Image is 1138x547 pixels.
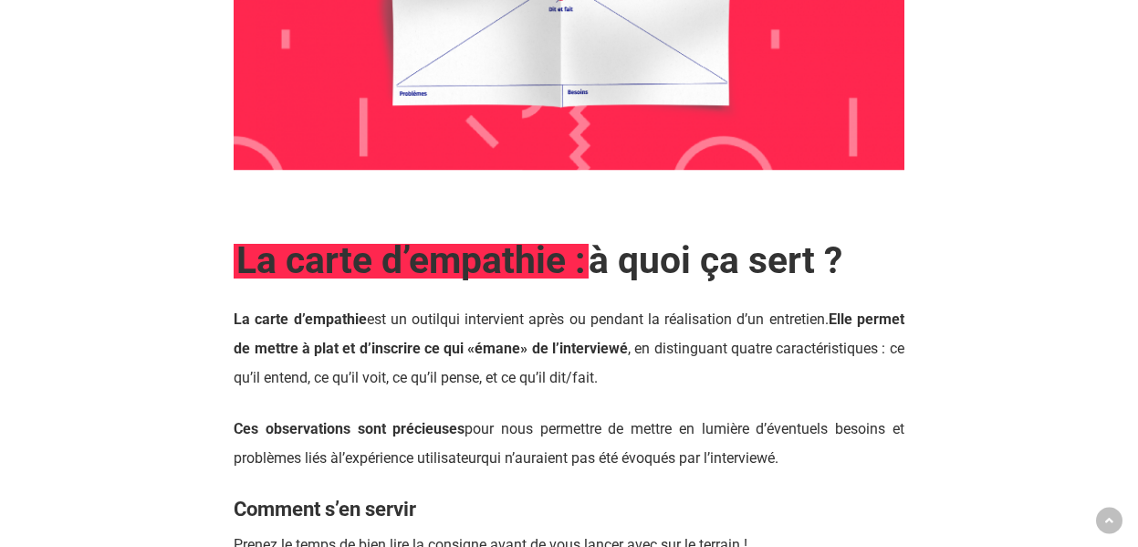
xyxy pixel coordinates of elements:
[234,420,903,467] span: pour nous permettre de mettre en lumière d’éventuels besoins et problèmes liés à
[305,310,367,328] strong: empathie
[234,310,903,386] span: qui intervient après ou pendant la réalisation d’un entretien. , en distinguant quatre caractéris...
[339,449,481,467] span: l’expérience utilisateur
[234,310,903,357] strong: Elle permet de mettre à plat et d’inscrire ce qui «émane» de l’interviewé
[305,310,440,328] span: est un outil
[234,310,304,328] strong: La carte d’
[234,497,416,521] strong: Comment s’en servir
[234,238,589,282] em: La carte d’empathie :
[234,420,465,437] strong: Ces observations sont précieuses
[481,449,778,467] span: qui n’auraient pas été évoqués par l’interviewé.
[234,238,842,282] strong: à quoi ça sert ?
